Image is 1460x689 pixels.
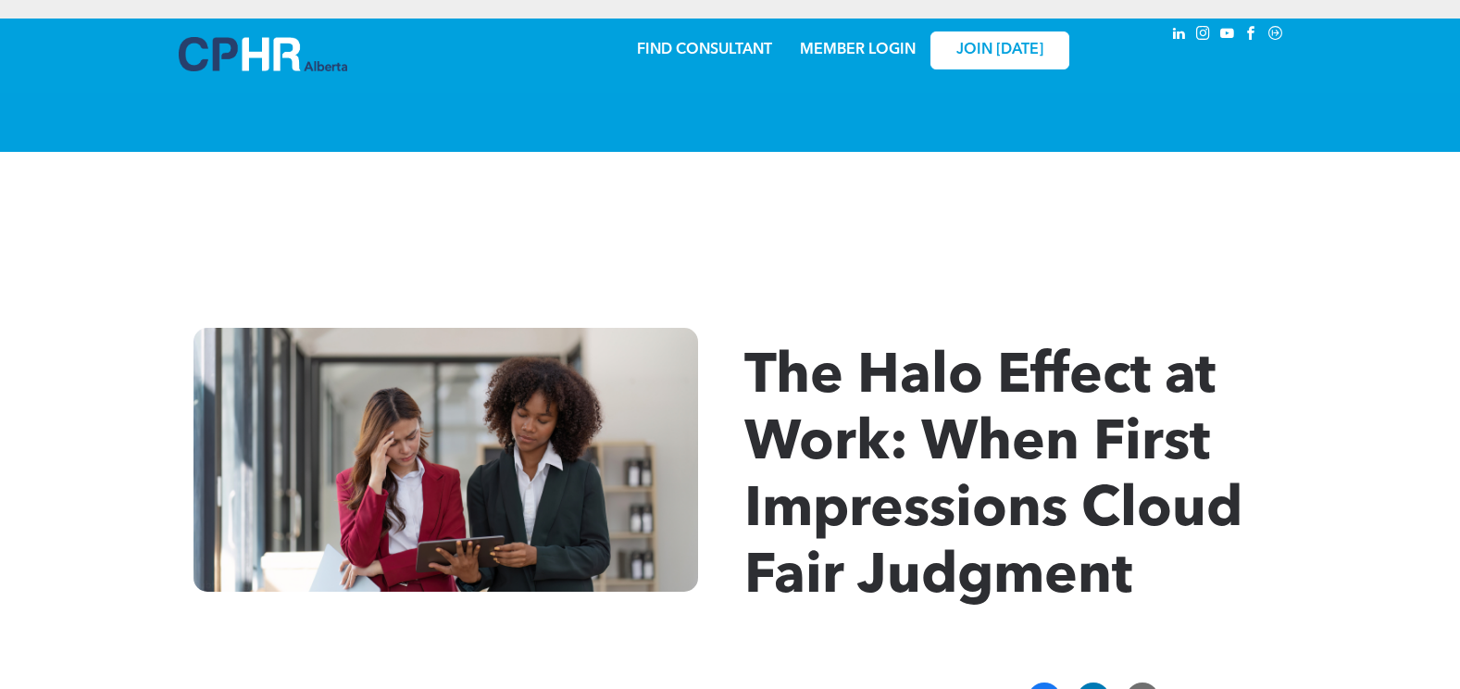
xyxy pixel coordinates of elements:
a: instagram [1193,23,1214,48]
a: JOIN [DATE] [930,31,1069,69]
a: FIND CONSULTANT [637,43,772,57]
span: The Halo Effect at Work: When First Impressions Cloud Fair Judgment [744,350,1242,606]
a: facebook [1242,23,1262,48]
a: youtube [1217,23,1238,48]
a: linkedin [1169,23,1190,48]
span: JOIN [DATE] [956,42,1043,59]
a: Social network [1266,23,1286,48]
img: A blue and white logo for cp alberta [179,37,347,71]
a: MEMBER LOGIN [800,43,916,57]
